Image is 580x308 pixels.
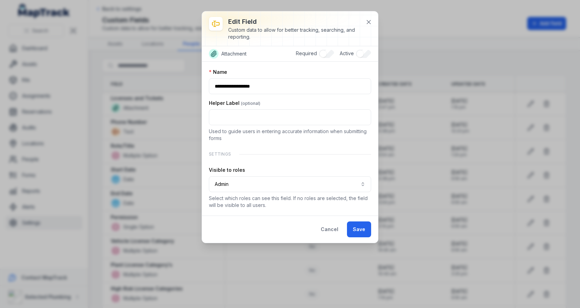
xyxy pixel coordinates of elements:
label: Name [209,69,227,76]
button: Cancel [315,221,344,237]
h3: Edit field [228,17,360,27]
div: Settings [209,147,371,161]
input: :rl:-form-item-label [209,78,371,94]
label: Visible to roles [209,167,245,173]
button: Admin [209,176,371,192]
div: Custom data to allow for better tracking, searching, and reporting. [228,27,360,40]
button: Save [347,221,371,237]
p: Used to guide users in entering accurate information when submitting forms [209,128,371,142]
input: :rm:-form-item-label [209,109,371,125]
span: Active [340,50,354,56]
p: Select which roles can see this field. If no roles are selected, the field will be visible to all... [209,195,371,209]
label: Helper Label [209,100,260,107]
span: Required [296,50,317,56]
span: Attachment [221,50,246,57]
